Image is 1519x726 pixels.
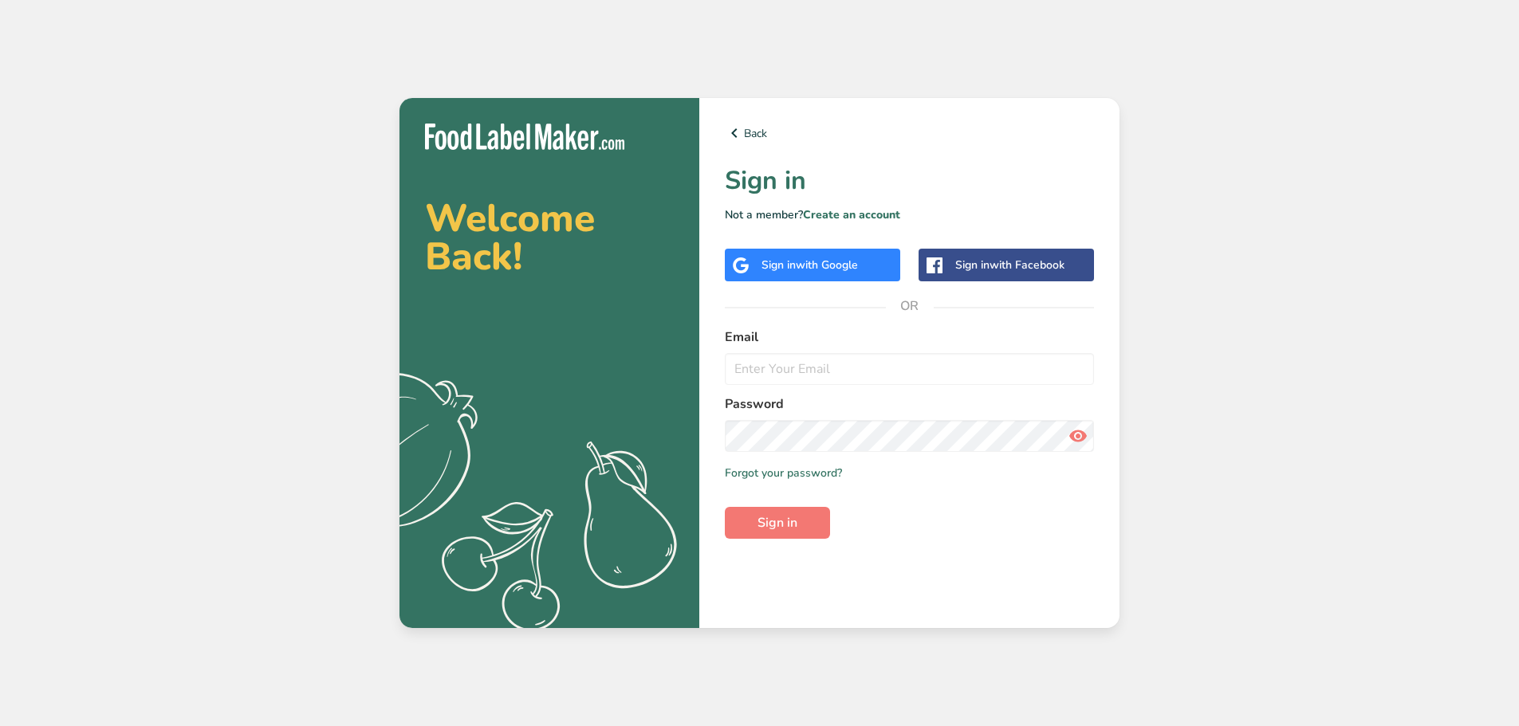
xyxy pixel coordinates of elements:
[990,257,1064,273] span: with Facebook
[758,513,797,532] span: Sign in
[886,282,934,330] span: OR
[725,465,842,481] a: Forgot your password?
[725,206,1094,223] p: Not a member?
[425,124,624,150] img: Food Label Maker
[761,257,858,273] div: Sign in
[425,199,674,276] h2: Welcome Back!
[725,162,1094,200] h1: Sign in
[725,124,1094,143] a: Back
[796,257,858,273] span: with Google
[725,507,830,539] button: Sign in
[725,394,1094,414] label: Password
[725,328,1094,347] label: Email
[803,207,900,222] a: Create an account
[955,257,1064,273] div: Sign in
[725,353,1094,385] input: Enter Your Email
